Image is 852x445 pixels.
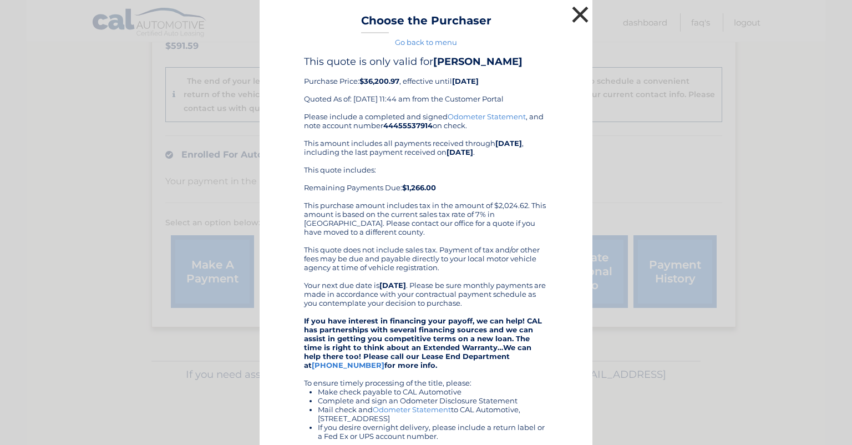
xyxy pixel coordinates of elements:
a: Odometer Statement [448,112,526,121]
b: [PERSON_NAME] [433,55,523,68]
b: 44455537914 [383,121,433,130]
a: [PHONE_NUMBER] [312,361,384,370]
li: If you desire overnight delivery, please include a return label or a Fed Ex or UPS account number. [318,423,548,441]
strong: If you have interest in financing your payoff, we can help! CAL has partnerships with several fin... [304,316,542,370]
b: $1,266.00 [402,183,436,192]
a: Odometer Statement [373,405,451,414]
button: × [569,3,591,26]
li: Mail check and to CAL Automotive, [STREET_ADDRESS] [318,405,548,423]
b: [DATE] [495,139,522,148]
b: [DATE] [452,77,479,85]
div: This quote includes: Remaining Payments Due: This purchase amount includes tax in the amount of $... [304,165,548,236]
li: Complete and sign an Odometer Disclosure Statement [318,396,548,405]
a: Go back to menu [395,38,457,47]
li: Make check payable to CAL Automotive [318,387,548,396]
h4: This quote is only valid for [304,55,548,68]
b: $36,200.97 [359,77,399,85]
b: [DATE] [379,281,406,290]
b: [DATE] [447,148,473,156]
div: Purchase Price: , effective until Quoted As of: [DATE] 11:44 am from the Customer Portal [304,55,548,112]
h3: Choose the Purchaser [361,14,491,33]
